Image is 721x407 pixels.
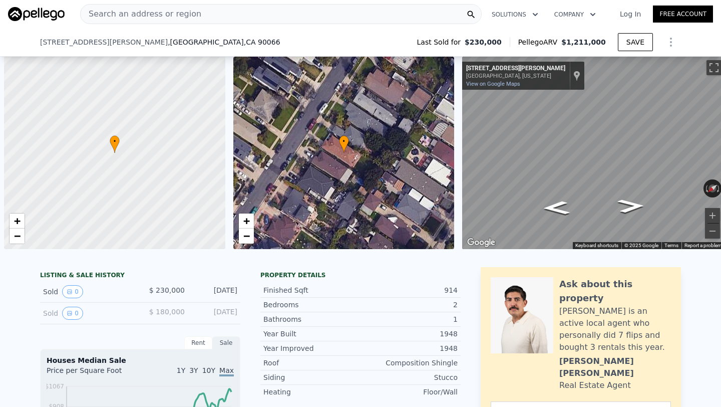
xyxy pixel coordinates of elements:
img: Google [465,236,498,249]
div: [PERSON_NAME] is an active local agent who personally did 7 flips and bought 3 rentals this year. [559,305,671,353]
span: Search an address or region [81,8,201,20]
tspan: $1067 [45,383,64,390]
button: Keyboard shortcuts [575,242,618,249]
span: Pellego ARV [518,37,562,47]
a: Terms (opens in new tab) [664,243,678,248]
a: Free Account [653,6,713,23]
div: • [339,135,349,153]
span: Last Sold for [417,37,465,47]
span: © 2025 Google [624,243,658,248]
div: Siding [263,372,360,382]
span: , CA 90066 [244,38,280,46]
path: Go Southwest, Wagner St [606,196,656,216]
div: Finished Sqft [263,285,360,295]
span: • [339,137,349,146]
span: $230,000 [465,37,502,47]
span: 3Y [189,366,198,374]
div: [GEOGRAPHIC_DATA], [US_STATE] [466,73,565,79]
div: 2 [360,300,458,310]
button: View historical data [62,307,83,320]
img: Pellego [8,7,65,21]
div: Stucco [360,372,458,382]
div: Rent [184,336,212,349]
button: Zoom in [705,208,720,223]
div: Year Improved [263,343,360,353]
a: Log In [608,9,653,19]
span: Max [219,366,234,376]
span: + [14,215,21,227]
span: • [110,137,120,146]
div: Composition Shingle [360,358,458,368]
div: Houses Median Sale [47,355,234,365]
div: Bathrooms [263,314,360,324]
a: Zoom out [10,229,25,244]
div: Bedrooms [263,300,360,310]
div: [DATE] [193,307,237,320]
button: SAVE [618,33,653,51]
div: Sold [43,307,132,320]
div: Sold [43,285,132,298]
span: 10Y [202,366,215,374]
span: $1,211,000 [561,38,606,46]
span: [STREET_ADDRESS][PERSON_NAME] [40,37,168,47]
div: 1 [360,314,458,324]
span: 1Y [177,366,185,374]
a: Zoom in [239,214,254,229]
div: • [110,135,120,153]
span: , [GEOGRAPHIC_DATA] [168,37,280,47]
div: 1948 [360,329,458,339]
span: − [14,230,21,242]
button: Solutions [484,6,546,24]
div: [STREET_ADDRESS][PERSON_NAME] [466,65,565,73]
span: $ 230,000 [149,286,185,294]
div: Year Built [263,329,360,339]
a: Show location on map [573,70,580,81]
div: Price per Square Foot [47,365,140,381]
div: Heating [263,387,360,397]
a: Zoom in [10,214,25,229]
div: 1948 [360,343,458,353]
div: [PERSON_NAME] [PERSON_NAME] [559,355,671,379]
div: Floor/Wall [360,387,458,397]
div: Real Estate Agent [559,379,631,391]
div: [DATE] [193,285,237,298]
span: − [243,230,249,242]
div: Property details [260,271,461,279]
button: Company [546,6,604,24]
div: 914 [360,285,458,295]
div: Roof [263,358,360,368]
button: Zoom out [705,224,720,239]
a: Open this area in Google Maps (opens a new window) [465,236,498,249]
div: LISTING & SALE HISTORY [40,271,240,281]
a: Zoom out [239,229,254,244]
button: Rotate counterclockwise [703,179,709,197]
span: $ 180,000 [149,308,185,316]
span: + [243,215,249,227]
div: Sale [212,336,240,349]
button: View historical data [62,285,83,298]
button: Show Options [661,32,681,52]
div: Ask about this property [559,277,671,305]
path: Go Northeast, Wagner St [531,198,581,218]
a: View on Google Maps [466,81,520,87]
